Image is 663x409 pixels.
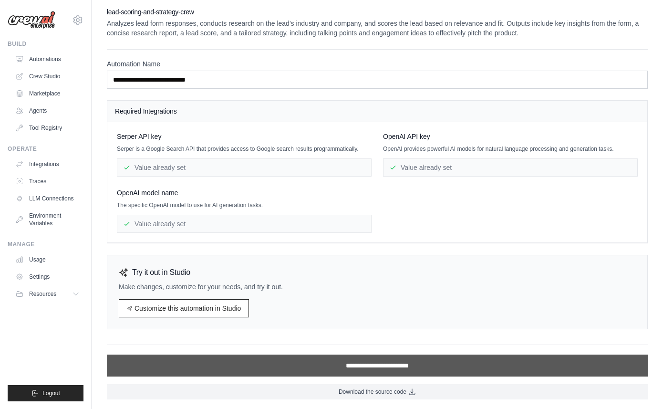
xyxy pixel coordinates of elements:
[11,191,83,206] a: LLM Connections
[132,267,190,278] h3: Try it out in Studio
[117,132,161,141] span: Serper API key
[117,145,372,153] p: Serper is a Google Search API that provides access to Google search results programmatically.
[117,158,372,177] div: Value already set
[11,286,83,302] button: Resources
[42,389,60,397] span: Logout
[117,215,372,233] div: Value already set
[107,19,648,38] p: Analyzes lead form responses, conducts research on the lead's industry and company, and scores th...
[383,158,638,177] div: Value already set
[11,157,83,172] a: Integrations
[107,7,648,17] h2: lead-scoring-and-strategy-crew
[615,363,663,409] iframe: Chat Widget
[11,252,83,267] a: Usage
[107,384,648,399] a: Download the source code
[11,120,83,136] a: Tool Registry
[11,52,83,67] a: Automations
[115,106,640,116] h4: Required Integrations
[29,290,56,298] span: Resources
[8,241,83,248] div: Manage
[11,269,83,284] a: Settings
[8,40,83,48] div: Build
[11,103,83,118] a: Agents
[383,145,638,153] p: OpenAI provides powerful AI models for natural language processing and generation tasks.
[117,201,372,209] p: The specific OpenAI model to use for AI generation tasks.
[117,188,178,198] span: OpenAI model name
[11,174,83,189] a: Traces
[119,282,636,292] p: Make changes, customize for your needs, and try it out.
[107,59,648,69] label: Automation Name
[8,385,83,401] button: Logout
[119,299,249,317] a: Customize this automation in Studio
[8,145,83,153] div: Operate
[339,388,406,396] span: Download the source code
[383,132,430,141] span: OpenAI API key
[8,11,55,29] img: Logo
[11,86,83,101] a: Marketplace
[11,69,83,84] a: Crew Studio
[11,208,83,231] a: Environment Variables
